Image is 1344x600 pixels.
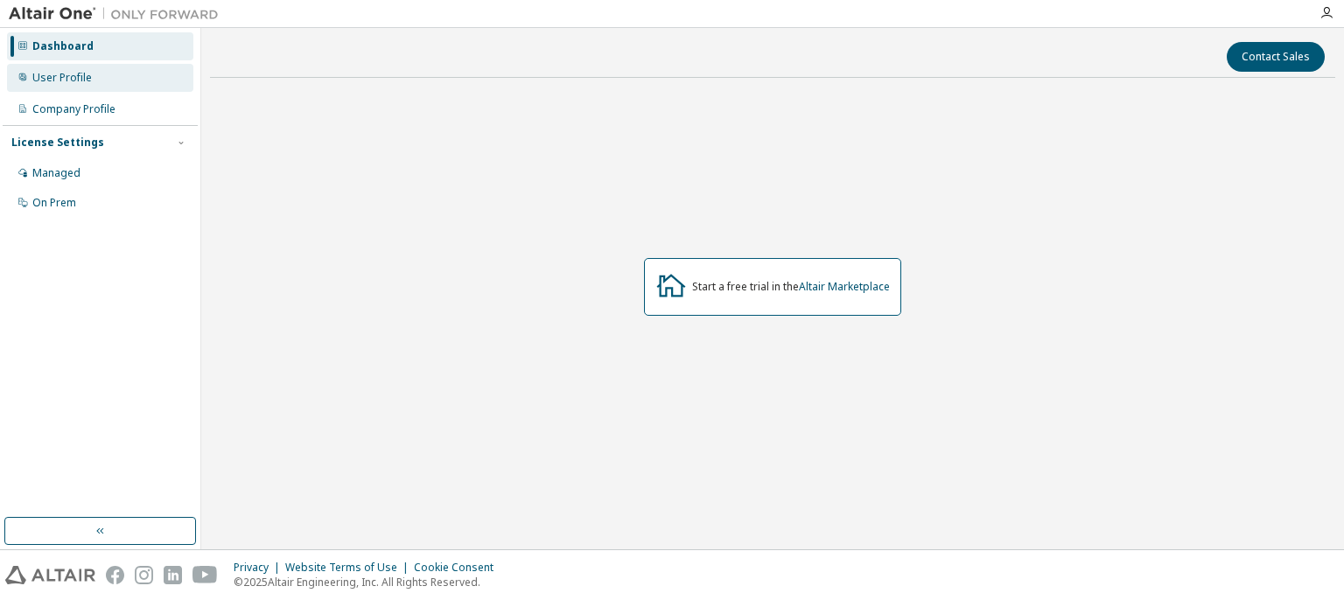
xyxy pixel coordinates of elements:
div: Dashboard [32,39,94,53]
div: Managed [32,166,80,180]
img: facebook.svg [106,566,124,584]
img: altair_logo.svg [5,566,95,584]
div: Company Profile [32,102,115,116]
img: instagram.svg [135,566,153,584]
div: License Settings [11,136,104,150]
div: Start a free trial in the [692,280,890,294]
div: User Profile [32,71,92,85]
div: Cookie Consent [414,561,504,575]
img: linkedin.svg [164,566,182,584]
div: On Prem [32,196,76,210]
p: © 2025 Altair Engineering, Inc. All Rights Reserved. [234,575,504,590]
img: Altair One [9,5,227,23]
div: Privacy [234,561,285,575]
div: Website Terms of Use [285,561,414,575]
img: youtube.svg [192,566,218,584]
a: Altair Marketplace [799,279,890,294]
button: Contact Sales [1227,42,1325,72]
